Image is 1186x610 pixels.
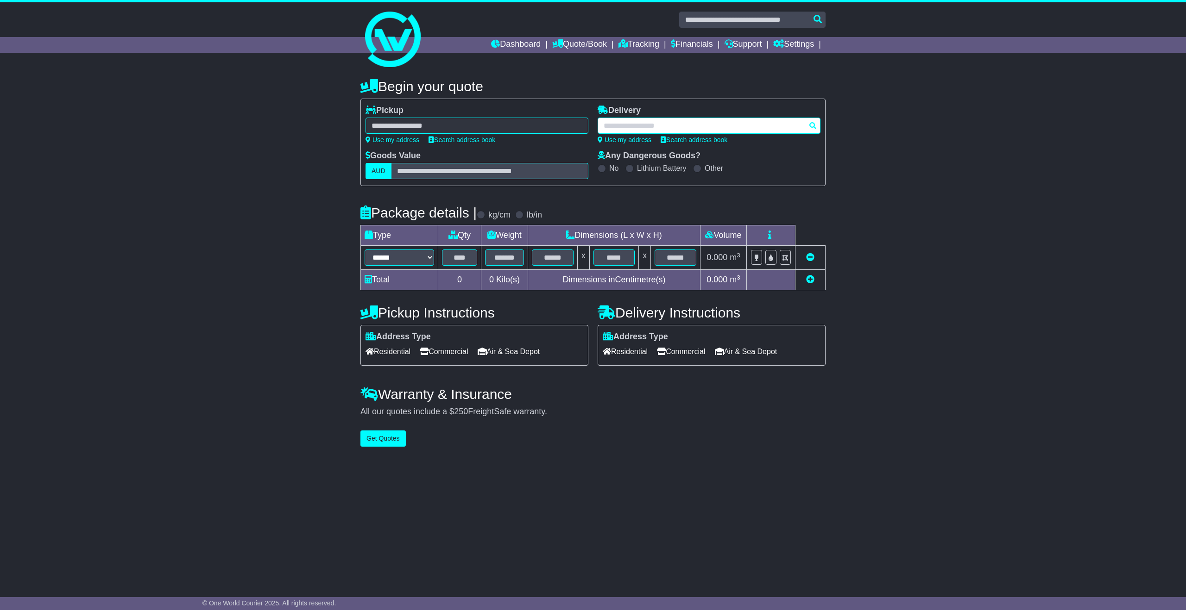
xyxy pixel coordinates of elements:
a: Search address book [661,136,727,143]
label: Goods Value [366,151,421,161]
a: Dashboard [491,37,541,53]
span: Commercial [420,344,468,359]
label: AUD [366,163,391,179]
td: Weight [481,225,528,246]
span: Commercial [657,344,705,359]
span: © One World Courier 2025. All rights reserved. [202,599,336,607]
a: Use my address [598,136,651,143]
label: Lithium Battery [637,164,687,173]
span: Air & Sea Depot [715,344,777,359]
h4: Warranty & Insurance [360,386,826,402]
a: Remove this item [806,253,814,262]
span: 250 [454,407,468,416]
h4: Package details | [360,205,477,220]
span: m [730,253,740,262]
td: Type [361,225,438,246]
h4: Delivery Instructions [598,305,826,320]
td: Volume [700,225,746,246]
span: 0.000 [707,253,727,262]
a: Search address book [429,136,495,143]
td: 0 [438,270,481,290]
h4: Begin your quote [360,79,826,94]
a: Support [725,37,762,53]
a: Tracking [618,37,659,53]
td: Dimensions (L x W x H) [528,225,700,246]
a: Use my address [366,136,419,143]
h4: Pickup Instructions [360,305,588,320]
button: Get Quotes [360,430,406,447]
span: 0.000 [707,275,727,284]
td: Dimensions in Centimetre(s) [528,270,700,290]
span: Air & Sea Depot [478,344,540,359]
td: Qty [438,225,481,246]
td: x [577,246,589,270]
typeahead: Please provide city [598,118,820,134]
div: All our quotes include a $ FreightSafe warranty. [360,407,826,417]
label: Other [705,164,723,173]
label: Any Dangerous Goods? [598,151,700,161]
span: 0 [489,275,494,284]
label: No [609,164,618,173]
label: Pickup [366,106,404,116]
a: Settings [773,37,814,53]
a: Quote/Book [552,37,607,53]
td: Kilo(s) [481,270,528,290]
label: lb/in [527,210,542,220]
span: m [730,275,740,284]
label: Delivery [598,106,641,116]
label: kg/cm [488,210,511,220]
td: x [639,246,651,270]
span: Residential [366,344,410,359]
label: Address Type [366,332,431,342]
sup: 3 [737,252,740,259]
sup: 3 [737,274,740,281]
td: Total [361,270,438,290]
label: Address Type [603,332,668,342]
span: Residential [603,344,648,359]
a: Financials [671,37,713,53]
a: Add new item [806,275,814,284]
